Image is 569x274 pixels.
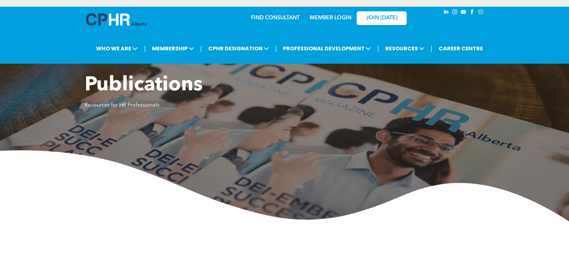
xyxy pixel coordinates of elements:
a: CAREER CENTRE [437,42,485,55]
a: Social network [477,8,485,17]
a: instagram [451,8,459,17]
a: FIND CONSULTANT [251,15,300,21]
span: WHO WE ARE [94,42,140,55]
span: CPHR DESIGNATION [206,42,271,55]
img: A blue and white logo for cp alberta [86,13,147,26]
span: Resources for HR Professionals [85,103,159,108]
a: MEMBER LOGIN [310,15,351,21]
li: | [377,42,379,55]
span: RESOURCES [383,42,426,55]
a: linkedin [443,8,450,17]
li: | [275,42,277,55]
span: PROFESSIONAL DEVELOPMENT [281,42,373,55]
span: JOIN [DATE] [366,15,397,21]
span: Publications [85,75,203,95]
li: | [431,42,432,55]
a: facebook [469,8,476,17]
span: MEMBERSHIP [150,42,196,55]
li: | [144,42,146,55]
a: youtube [460,8,467,17]
a: JOIN [DATE] [357,11,407,25]
li: | [200,42,202,55]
